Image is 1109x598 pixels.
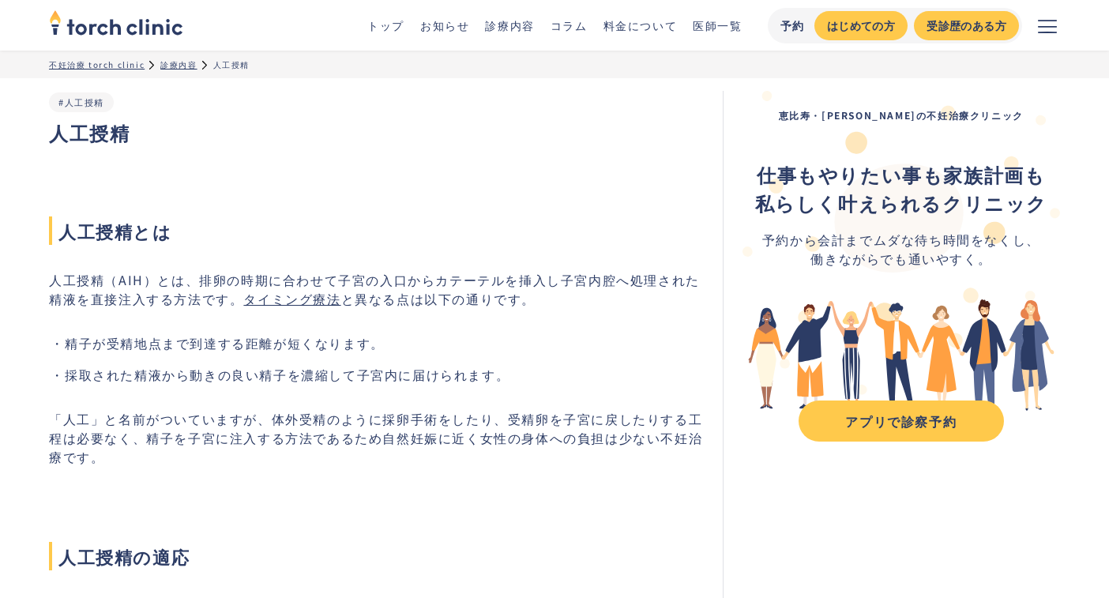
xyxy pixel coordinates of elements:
h1: 人工授精 [49,118,704,147]
div: ‍ ‍ [755,160,1047,217]
img: torch clinic [49,5,183,39]
span: 人工授精とは [49,216,704,245]
strong: 私らしく叶えられるクリニック [755,189,1047,216]
a: 料金について [603,17,678,33]
div: 予約から会計までムダな待ち時間をなくし、 働きながらでも通いやすく。 [755,230,1047,268]
a: アプリで診察予約 [799,401,1004,442]
a: お知らせ [420,17,469,33]
div: はじめての方 [827,17,895,34]
li: 採取された精液から動きの良い精子を濃縮して子宮内に届けられます。 [65,365,704,384]
a: 医師一覧 [693,17,742,33]
a: 不妊治療 torch clinic [49,58,145,70]
a: 受診歴のある方 [914,11,1019,40]
a: はじめての方 [814,11,908,40]
li: 精子が受精地点まで到達する距離が短くなります。 [65,333,704,352]
ul: パンくずリスト [49,58,1060,70]
div: 予約 [780,17,805,34]
a: トップ [367,17,404,33]
p: 「人工」と名前がついていますが、体外受精のように採卵手術をしたり、受精卵を子宮に戻したりする工程は必要なく、精子を子宮に注入する方法であるため自然妊娠に近く女性の身体への負担は少ない不妊治療です。 [49,409,704,466]
span: 人工授精の適応 [49,542,704,570]
a: タイミング療法 [243,289,340,308]
strong: 仕事もやりたい事も家族計画も [757,160,1045,188]
div: 人工授精 [213,58,250,70]
strong: 恵比寿・[PERSON_NAME]の不妊治療クリニック [779,108,1024,122]
div: アプリで診察予約 [813,412,990,431]
a: 診療内容 [485,17,534,33]
a: home [49,11,183,39]
a: コラム [551,17,588,33]
a: #人工授精 [58,96,104,108]
a: 診療内容 [160,58,197,70]
div: 受診歴のある方 [927,17,1006,34]
p: 人工授精（AIH）とは、排卵の時期に合わせて子宮の入口からカテーテルを挿入し子宮内腔へ処理された精液を直接注入する方法です。 と異なる点は以下の通りです。 [49,270,704,308]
